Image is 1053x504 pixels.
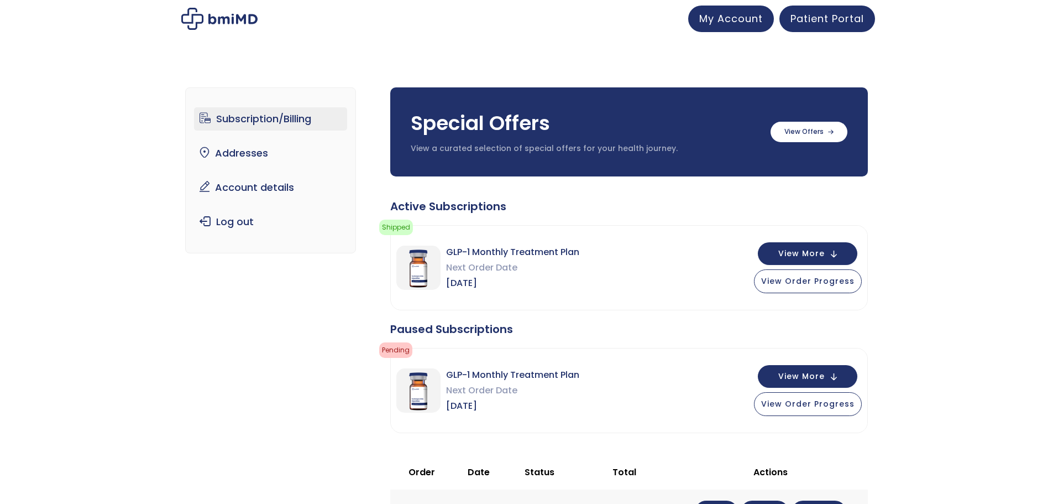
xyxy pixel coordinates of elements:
span: View More [778,250,825,257]
a: My Account [688,6,774,32]
span: GLP-1 Monthly Treatment Plan [446,245,579,260]
span: Shipped [379,220,413,235]
span: View More [778,373,825,380]
a: Addresses [194,142,347,165]
span: Next Order Date [446,260,579,276]
a: Subscription/Billing [194,107,347,131]
button: View Order Progress [754,392,862,416]
span: Date [468,466,490,479]
span: [DATE] [446,276,579,291]
span: View Order Progress [761,398,855,409]
p: View a curated selection of special offers for your health journey. [411,143,759,154]
div: Active Subscriptions [390,199,868,214]
img: GLP-1 Monthly Treatment Plan [396,246,441,290]
nav: Account pages [185,87,356,253]
span: Status [525,466,554,479]
a: Account details [194,176,347,199]
span: My Account [699,12,763,25]
a: Patient Portal [779,6,875,32]
span: pending [379,342,412,358]
span: Patient Portal [790,12,864,25]
img: My account [181,8,258,30]
img: GLP-1 Monthly Treatment Plan [396,368,441,413]
div: Paused Subscriptions [390,321,868,337]
span: [DATE] [446,398,579,414]
button: View More [758,365,857,388]
button: View More [758,242,857,265]
span: Actions [753,466,788,479]
span: Next Order Date [446,383,579,398]
span: GLP-1 Monthly Treatment Plan [446,367,579,383]
h3: Special Offers [411,110,759,137]
span: View Order Progress [761,276,855,287]
span: Order [408,466,435,479]
a: Log out [194,210,347,233]
button: View Order Progress [754,269,862,293]
span: Total [612,466,636,479]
